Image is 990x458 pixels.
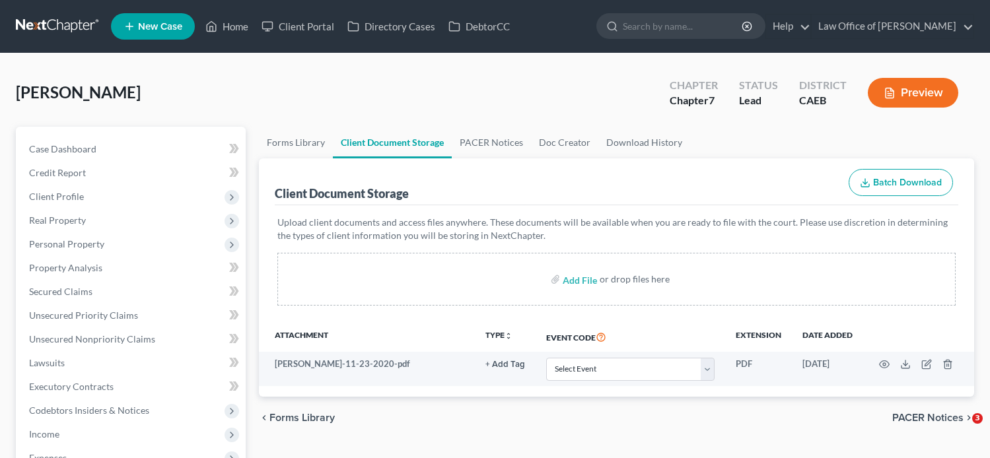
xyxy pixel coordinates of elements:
[536,321,725,352] th: Event Code
[799,78,847,93] div: District
[485,358,525,370] a: + Add Tag
[341,15,442,38] a: Directory Cases
[739,78,778,93] div: Status
[892,412,974,423] button: PACER Notices chevron_right
[485,331,513,340] button: TYPEunfold_more
[18,137,246,161] a: Case Dashboard
[972,413,983,424] span: 3
[29,405,149,416] span: Codebtors Insiders & Notices
[505,332,513,340] i: unfold_more
[259,127,333,158] a: Forms Library
[277,216,956,242] p: Upload client documents and access files anywhere. These documents will be available when you are...
[29,381,114,392] span: Executory Contracts
[849,169,953,197] button: Batch Download
[29,191,84,202] span: Client Profile
[138,22,182,32] span: New Case
[598,127,690,158] a: Download History
[29,286,92,297] span: Secured Claims
[259,412,269,423] i: chevron_left
[269,412,335,423] span: Forms Library
[670,93,718,108] div: Chapter
[18,327,246,351] a: Unsecured Nonpriority Claims
[442,15,516,38] a: DebtorCC
[29,310,138,321] span: Unsecured Priority Claims
[255,15,341,38] a: Client Portal
[29,357,65,368] span: Lawsuits
[275,185,409,201] div: Client Document Storage
[792,321,863,352] th: Date added
[18,351,246,375] a: Lawsuits
[792,352,863,386] td: [DATE]
[29,428,59,440] span: Income
[873,177,942,188] span: Batch Download
[725,352,792,386] td: PDF
[29,238,104,249] span: Personal Property
[766,15,810,38] a: Help
[892,412,964,423] span: PACER Notices
[199,15,255,38] a: Home
[29,214,86,226] span: Real Property
[18,256,246,280] a: Property Analysis
[739,93,778,108] div: Lead
[725,321,792,352] th: Extension
[18,280,246,304] a: Secured Claims
[18,304,246,327] a: Unsecured Priority Claims
[670,78,718,93] div: Chapter
[29,143,96,154] span: Case Dashboard
[29,333,155,344] span: Unsecured Nonpriority Claims
[333,127,452,158] a: Client Document Storage
[485,360,525,369] button: + Add Tag
[29,262,102,273] span: Property Analysis
[18,161,246,185] a: Credit Report
[452,127,531,158] a: PACER Notices
[259,412,335,423] button: chevron_left Forms Library
[623,14,744,38] input: Search by name...
[709,94,715,106] span: 7
[29,167,86,178] span: Credit Report
[259,352,475,386] td: [PERSON_NAME]-11-23-2020-pdf
[531,127,598,158] a: Doc Creator
[600,273,670,286] div: or drop files here
[812,15,973,38] a: Law Office of [PERSON_NAME]
[16,82,141,102] span: [PERSON_NAME]
[868,78,958,108] button: Preview
[18,375,246,399] a: Executory Contracts
[945,413,977,445] iframe: Intercom live chat
[799,93,847,108] div: CAEB
[259,321,475,352] th: Attachment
